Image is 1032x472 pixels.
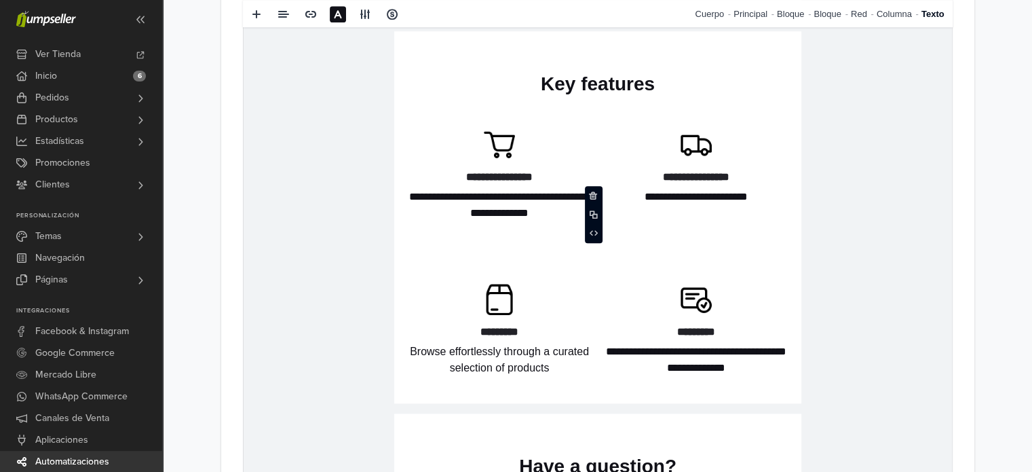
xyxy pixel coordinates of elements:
[35,225,62,247] span: Temas
[35,130,84,152] span: Estadísticas
[35,364,96,386] span: Mercado Libre
[16,212,162,220] p: Personalización
[35,342,115,364] span: Google Commerce
[248,41,446,64] re-text: {{[DOMAIN_NAME]}}
[133,71,146,81] span: 6
[349,268,360,279] img: {{product.name}}
[35,65,57,87] span: Inicio
[35,247,85,269] span: Navegación
[303,335,405,367] a: Buy now
[35,152,90,174] span: Promociones
[35,87,69,109] span: Pedidos
[16,307,162,315] p: Integraciones
[35,174,70,196] span: Clientes
[298,281,410,293] strong: {{ [DOMAIN_NAME] }}
[35,43,81,65] span: Ver Tienda
[35,386,128,407] span: WhatsApp Commerce
[151,412,558,429] p: We want to offer you a .
[35,321,129,342] span: Facebook & Instagram
[450,41,461,52] img: %7B%7B%20store.logo%20%7D%7D
[35,109,78,130] span: Productos
[164,120,544,172] p: Our newest product has been released
[172,454,536,471] p: Use this coupon: .
[164,199,544,248] p: Introducing your new must-have! 🌟 Elevate your lifestyle effortlessly with this game-changer from...
[35,269,68,291] span: Páginas
[313,414,508,426] strong: {{promotion_discount}} of discount
[248,50,461,62] a: {{[DOMAIN_NAME]}}
[341,456,450,469] strong: {{promotion_code}}
[35,429,88,451] span: Aplicaciones
[396,297,524,309] span: {{ product.price | price }}
[35,407,109,429] span: Canales de Venta
[173,297,394,309] strong: {{ product.price | minus: discount | price }}
[173,297,535,325] strong: {{ product.price | price }}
